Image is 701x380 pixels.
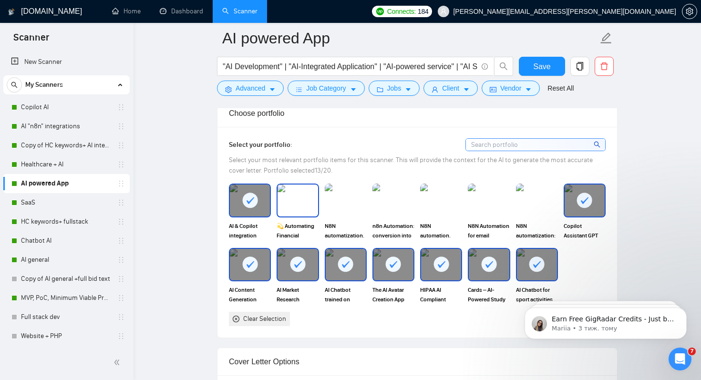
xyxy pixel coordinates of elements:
[21,193,112,212] a: SaaS
[387,83,402,93] span: Jobs
[229,285,271,304] span: AI Content Generation solution
[21,231,112,250] a: Chatbot AI
[482,63,488,70] span: info-circle
[516,221,558,240] span: N8N automatization: creating viral VEO3 videos ideas and storing them.
[669,348,691,370] iframe: Intercom live chat
[21,308,112,327] a: Full stack dev
[117,199,125,206] span: holder
[533,61,550,72] span: Save
[223,61,477,72] input: Search Freelance Jobs...
[369,81,420,96] button: folderJobscaret-down
[21,98,112,117] a: Copilot AI
[21,212,112,231] a: HC keywords+ fullstack
[243,314,286,324] div: Clear Selection
[222,7,258,15] a: searchScanner
[229,100,606,127] div: Choose portfolio
[547,83,574,93] a: Reset All
[3,52,130,72] li: New Scanner
[600,32,612,44] span: edit
[372,184,414,217] img: portfolio thumbnail image
[420,221,462,240] span: N8N automation. ChatGPT-Powered Telegram Assistant.
[113,358,123,367] span: double-left
[117,180,125,187] span: holder
[117,123,125,130] span: holder
[372,221,414,240] span: n8n Automation: conversion into valuable info data conclusions
[278,185,318,216] img: portfolio thumbnail image
[688,348,696,355] span: 7
[225,86,232,93] span: setting
[420,285,462,304] span: HIPAA AI Compliant Platform
[564,221,606,240] span: Copilot Assistant GPT for Construction Knowledge Base
[466,139,605,151] input: Search portfolio
[296,86,302,93] span: bars
[490,86,496,93] span: idcard
[306,83,346,93] span: Job Category
[277,221,319,240] span: 💫 Automating Financial Reconciliation with N8N
[325,184,367,217] img: portfolio thumbnail image
[25,75,63,94] span: My Scanners
[21,250,112,269] a: AI general
[519,57,565,76] button: Save
[8,4,15,20] img: logo
[21,288,112,308] a: MVP, PoC, Minimum Viable Product
[117,237,125,245] span: holder
[117,313,125,321] span: holder
[682,8,697,15] a: setting
[594,139,602,150] span: search
[229,141,292,149] span: Select your portfolio:
[525,86,532,93] span: caret-down
[229,221,271,240] span: AI & Copilot integration Healthcare platform
[376,8,384,15] img: upwork-logo.png
[682,8,697,15] span: setting
[468,221,510,240] span: N8N Automation for email analytics and main insights tracking
[682,4,697,19] button: setting
[117,275,125,283] span: holder
[442,83,459,93] span: Client
[7,77,22,92] button: search
[468,184,510,217] img: portfolio thumbnail image
[350,86,357,93] span: caret-down
[405,86,412,93] span: caret-down
[117,161,125,168] span: holder
[21,136,112,155] a: Copy of HC keywords+ AI integration
[468,285,510,304] span: Cards – AI-Powered Study Tool
[570,57,589,76] button: copy
[420,184,462,217] img: portfolio thumbnail image
[595,62,613,71] span: delete
[432,86,438,93] span: user
[21,269,112,288] a: Copy of AI general +full bid text
[222,26,598,50] input: Scanner name...
[117,103,125,111] span: holder
[117,332,125,340] span: holder
[482,81,540,96] button: idcardVendorcaret-down
[510,288,701,354] iframe: Intercom notifications повідомлення
[6,31,57,51] span: Scanner
[21,174,112,193] a: AI powered App
[112,7,141,15] a: homeHome
[217,81,284,96] button: settingAdvancedcaret-down
[325,221,367,240] span: N8N automatization. AudioBrief.
[377,86,383,93] span: folder
[595,57,614,76] button: delete
[516,184,558,217] img: portfolio thumbnail image
[325,285,367,304] span: AI Chatbot trained on Company Data for Employees
[117,218,125,226] span: holder
[495,62,513,71] span: search
[418,6,428,17] span: 184
[277,285,319,304] span: AI Market Research Platform
[236,83,265,93] span: Advanced
[229,348,606,375] div: Cover Letter Options
[117,142,125,149] span: holder
[117,256,125,264] span: holder
[21,327,112,346] a: Website + PHP
[494,57,513,76] button: search
[7,82,21,88] span: search
[387,6,416,17] span: Connects:
[269,86,276,93] span: caret-down
[233,316,239,322] span: close-circle
[21,155,112,174] a: Healthcare + AI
